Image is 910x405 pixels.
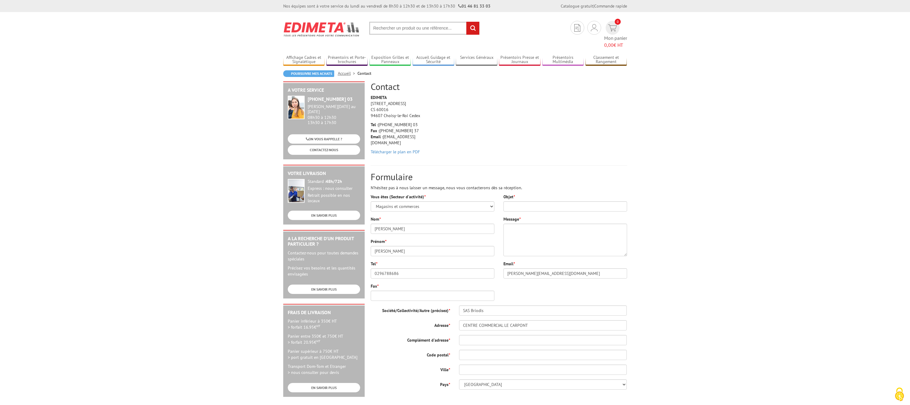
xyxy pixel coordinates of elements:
label: Ville [366,365,455,373]
strong: 48h/72h [326,179,342,184]
label: Nom [371,216,381,222]
strong: [PHONE_NUMBER] 03 [308,96,353,102]
li: Contact [357,70,371,76]
h2: Contact [371,81,627,91]
sup: HT [316,339,320,343]
strong: Fax : [371,128,379,133]
strong: Email : [371,134,383,139]
span: > forfait 20.95€ [288,340,320,345]
div: [PERSON_NAME][DATE] au [DATE] [308,104,360,114]
div: Nos équipes sont à votre service du lundi au vendredi de 8h30 à 12h30 et de 13h30 à 17h30 [283,3,490,9]
label: Message [503,216,521,222]
img: widget-livraison.jpg [288,179,305,203]
a: Poursuivre mes achats [283,70,334,77]
div: Express : nous consulter [308,186,360,191]
a: devis rapide 0 Mon panier 0,00€ HT [604,21,627,49]
p: Panier entre 350€ et 750€ HT [288,333,360,345]
span: 0 [615,19,621,25]
p: Précisez vos besoins et les quantités envisagées [288,265,360,277]
h2: Frais de Livraison [288,310,360,315]
a: Télécharger le plan en PDF [371,149,420,155]
a: EN SAVOIR PLUS [288,211,360,220]
strong: 01 46 81 33 03 [458,3,490,9]
p: [PHONE_NUMBER] 03 [PHONE_NUMBER] 37 [EMAIL_ADDRESS][DOMAIN_NAME] [371,122,428,146]
a: Affichage Cadres et Signalétique [283,55,325,65]
img: devis rapide [608,24,617,31]
label: Prénom [371,238,386,244]
h2: A la recherche d'un produit particulier ? [288,236,360,247]
button: Cookies (fenêtre modale) [889,384,910,405]
input: rechercher [466,22,479,35]
a: Services Généraux [456,55,497,65]
span: > nous consulter pour devis [288,370,339,375]
label: Objet [503,194,515,200]
label: Tel [371,261,377,267]
img: devis rapide [574,24,580,32]
img: widget-service.jpg [288,96,305,119]
a: EN SAVOIR PLUS [288,285,360,294]
a: EN SAVOIR PLUS [288,383,360,392]
a: Commande rapide [594,3,627,9]
div: Standard : [308,179,360,184]
img: devis rapide [591,24,598,31]
strong: EDIMETA [371,95,387,100]
div: | [561,3,627,9]
div: 08h30 à 12h30 13h30 à 17h30 [308,104,360,125]
p: [STREET_ADDRESS] CS 60016 94607 Choisy-le-Roi Cedex [371,94,428,119]
p: Panier inférieur à 350€ HT [288,318,360,330]
p: Transport Dom-Tom et Etranger [288,363,360,375]
label: Complément d'adresse [366,335,455,343]
div: Retrait possible en nos locaux [308,193,360,204]
a: Présentoirs et Porte-brochures [326,55,368,65]
p: Contactez-nous pour toutes demandes spéciales [288,250,360,262]
sup: HT [316,324,320,328]
img: Edimeta [283,18,360,40]
a: Accueil [338,71,357,76]
a: Catalogue gratuit [561,3,593,9]
label: Email [503,261,515,267]
img: Cookies (fenêtre modale) [892,387,907,402]
strong: Tel : [371,122,378,127]
span: Mon panier [604,35,627,49]
h2: Votre livraison [288,171,360,176]
label: Vous êtes (Secteur d'activité) [371,194,426,200]
span: € HT [604,42,627,49]
a: ON VOUS RAPPELLE ? [288,134,360,144]
span: > forfait 16.95€ [288,324,320,330]
label: Code postal [366,350,455,358]
input: Rechercher un produit ou une référence... [369,22,480,35]
p: N'hésitez pas à nous laisser un message, nous vous contacterons dès sa réception. [371,185,627,191]
label: Adresse [366,320,455,328]
a: CONTACTEZ-NOUS [288,145,360,155]
a: Exposition Grilles et Panneaux [369,55,411,65]
h2: Formulaire [371,172,627,182]
label: Société/Collectivité/Autre (précisez) [366,305,455,314]
a: Présentoirs Multimédia [542,55,584,65]
a: Accueil Guidage et Sécurité [413,55,454,65]
label: Pays [366,379,455,387]
a: Classement et Rangement [585,55,627,65]
a: Présentoirs Presse et Journaux [499,55,541,65]
label: Fax [371,283,379,289]
h2: A votre service [288,88,360,93]
p: Panier supérieur à 750€ HT [288,348,360,360]
span: > port gratuit en [GEOGRAPHIC_DATA] [288,355,357,360]
span: 0,00 [604,42,614,48]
